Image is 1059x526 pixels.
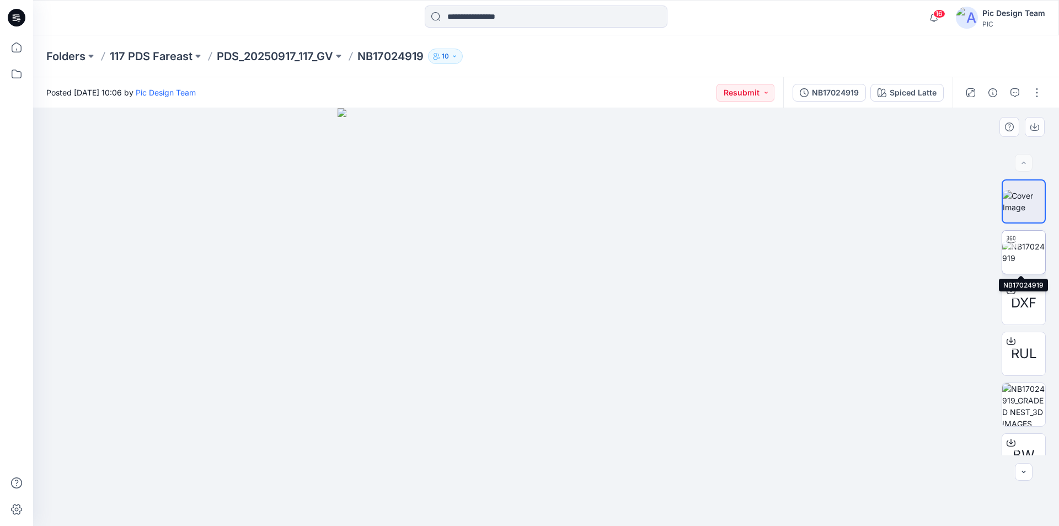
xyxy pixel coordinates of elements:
div: Spiced Latte [890,87,937,99]
p: NB17024919 [357,49,424,64]
span: BW [1013,445,1035,465]
span: DXF [1011,293,1036,313]
img: eyJhbGciOiJIUzI1NiIsImtpZCI6IjAiLCJzbHQiOiJzZXMiLCJ0eXAiOiJKV1QifQ.eyJkYXRhIjp7InR5cGUiOiJzdG9yYW... [338,108,755,526]
button: 10 [428,49,463,64]
div: NB17024919 [812,87,859,99]
img: avatar [956,7,978,29]
button: Spiced Latte [870,84,944,102]
span: RUL [1011,344,1037,364]
button: NB17024919 [793,84,866,102]
a: PDS_20250917_117_GV [217,49,333,64]
a: Pic Design Team [136,88,196,97]
span: Posted [DATE] 10:06 by [46,87,196,98]
span: 16 [933,9,945,18]
p: 10 [442,50,449,62]
a: Folders [46,49,85,64]
div: PIC [982,20,1045,28]
img: Cover Image [1003,190,1045,213]
button: Details [984,84,1002,102]
img: NB17024919 [1002,241,1045,264]
a: 117 PDS Fareast [110,49,192,64]
img: NB17024919_GRADED NEST_3D IMAGES [1002,383,1045,426]
div: Pic Design Team [982,7,1045,20]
